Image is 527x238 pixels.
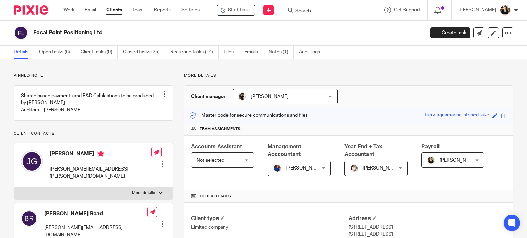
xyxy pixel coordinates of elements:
[286,166,324,171] span: [PERSON_NAME]
[191,144,242,149] span: Accounts Assistant
[81,46,118,59] a: Client tasks (0)
[228,7,251,14] span: Start timer
[123,46,165,59] a: Closed tasks (25)
[14,131,173,136] p: Client contacts
[430,27,470,38] a: Create task
[217,5,255,16] div: Focal Point Positioning Ltd
[349,215,506,222] h4: Address
[14,46,34,59] a: Details
[21,150,43,172] img: svg%3E
[268,144,301,157] span: Management Acccountant
[425,112,489,120] div: furry-aquamarine-striped-lake
[244,46,263,59] a: Emails
[344,144,382,157] span: Year End + Tax Accountant
[394,8,420,12] span: Get Support
[238,92,246,101] img: Janice%20Tang.jpeg
[500,5,511,16] img: Helen%20Campbell.jpeg
[299,46,325,59] a: Audit logs
[39,46,75,59] a: Open tasks (6)
[200,126,241,132] span: Team assignments
[132,7,144,13] a: Team
[50,166,151,180] p: [PERSON_NAME][EMAIL_ADDRESS][PERSON_NAME][DOMAIN_NAME]
[33,29,343,36] h2: Focal Point Positioning Ltd
[363,166,400,171] span: [PERSON_NAME]
[44,210,147,217] h4: [PERSON_NAME] Read
[458,7,496,13] p: [PERSON_NAME]
[224,46,239,59] a: Files
[132,190,155,196] p: More details
[427,156,435,164] img: Helen%20Campbell.jpeg
[350,164,358,172] img: Kayleigh%20Henson.jpeg
[14,5,48,15] img: Pixie
[106,7,122,13] a: Clients
[14,26,28,40] img: svg%3E
[421,144,440,149] span: Payroll
[295,8,356,14] input: Search
[191,93,226,100] h3: Client manager
[440,158,477,163] span: [PERSON_NAME]
[273,164,281,172] img: Nicole.jpeg
[184,73,513,78] p: More details
[154,7,171,13] a: Reports
[200,193,231,199] span: Other details
[21,210,37,227] img: svg%3E
[85,7,96,13] a: Email
[191,215,349,222] h4: Client type
[197,158,224,163] span: Not selected
[181,7,200,13] a: Settings
[14,73,173,78] p: Pinned note
[191,224,349,231] p: Limited company
[50,150,151,159] h4: [PERSON_NAME]
[189,112,308,119] p: Master code for secure communications and files
[349,224,506,231] p: [STREET_ADDRESS]
[349,231,506,238] p: [STREET_ADDRESS]
[269,46,294,59] a: Notes (1)
[251,94,289,99] span: [PERSON_NAME]
[97,150,104,157] i: Primary
[63,7,74,13] a: Work
[170,46,219,59] a: Recurring tasks (14)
